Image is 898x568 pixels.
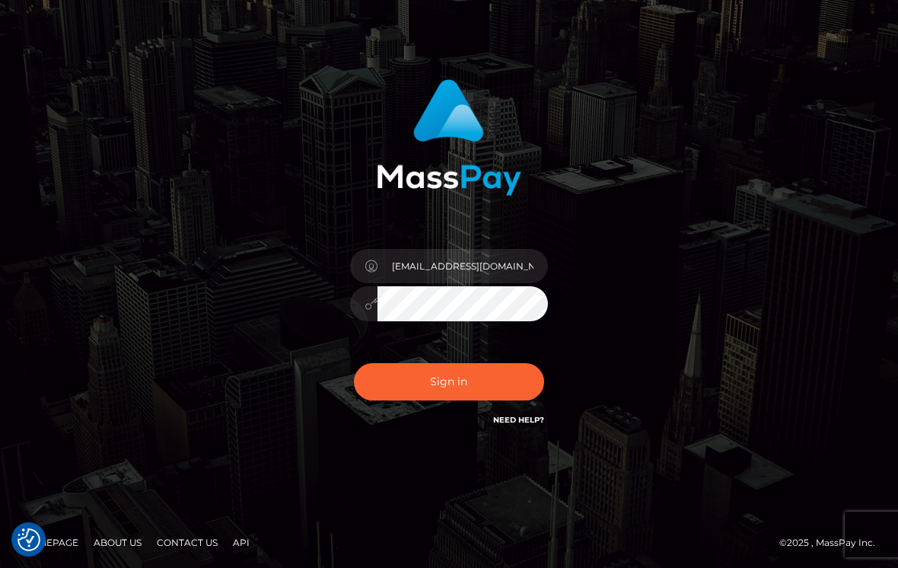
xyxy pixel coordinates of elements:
[354,363,544,400] button: Sign in
[18,528,40,551] img: Revisit consent button
[88,531,148,554] a: About Us
[17,531,84,554] a: Homepage
[227,531,256,554] a: API
[493,415,544,425] a: Need Help?
[151,531,224,554] a: Contact Us
[18,528,40,551] button: Consent Preferences
[377,79,521,196] img: MassPay Login
[779,534,887,551] div: © 2025 , MassPay Inc.
[377,249,548,283] input: Username...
